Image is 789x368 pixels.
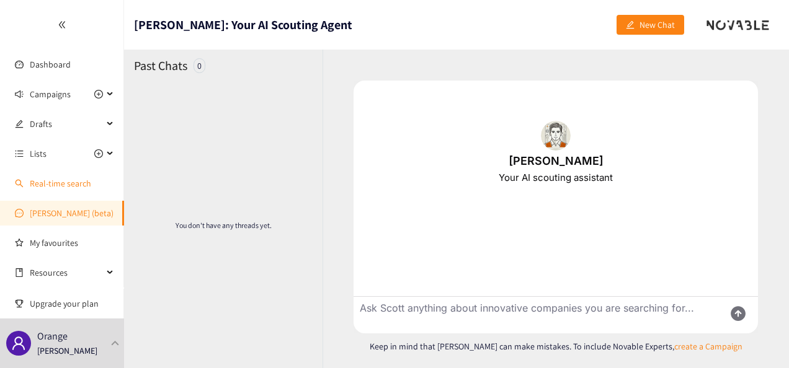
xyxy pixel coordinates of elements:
[30,291,114,316] span: Upgrade your plan
[30,230,114,255] a: My favourites
[354,297,715,333] textarea: Ask Scott anything about innovative companies you are searching for...
[37,328,68,344] p: Orange
[30,59,71,70] a: Dashboard
[30,178,91,189] a: Real-time search
[15,120,24,128] span: edit
[718,297,758,333] button: Send
[727,309,789,368] div: Widget de chat
[499,171,613,184] div: Your AI scouting assistant
[15,149,24,158] span: unordered-list
[640,18,675,32] span: New Chat
[727,309,789,368] iframe: Chat Widget
[674,341,742,352] a: create a Campaign
[626,20,635,30] span: edit
[30,82,71,107] span: Campaigns
[30,260,103,285] span: Resources
[94,90,103,99] span: plus-circle
[617,15,684,35] button: editNew Chat
[30,208,114,219] a: [PERSON_NAME] (beta)
[164,220,283,230] p: You don't have any threads yet.
[15,299,24,308] span: trophy
[134,57,187,74] h2: Past Chats
[15,90,24,99] span: sound
[509,153,604,169] div: [PERSON_NAME]
[354,340,758,353] p: Keep in mind that [PERSON_NAME] can make mistakes. To include Novable Experts,
[58,20,66,29] span: double-left
[540,120,571,151] img: Scott.87bedd56a4696ef791cd.png
[11,336,26,351] span: user
[94,149,103,158] span: plus-circle
[30,141,47,166] span: Lists
[194,58,205,73] div: 0
[30,112,103,136] span: Drafts
[37,344,97,357] p: [PERSON_NAME]
[15,268,24,277] span: book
